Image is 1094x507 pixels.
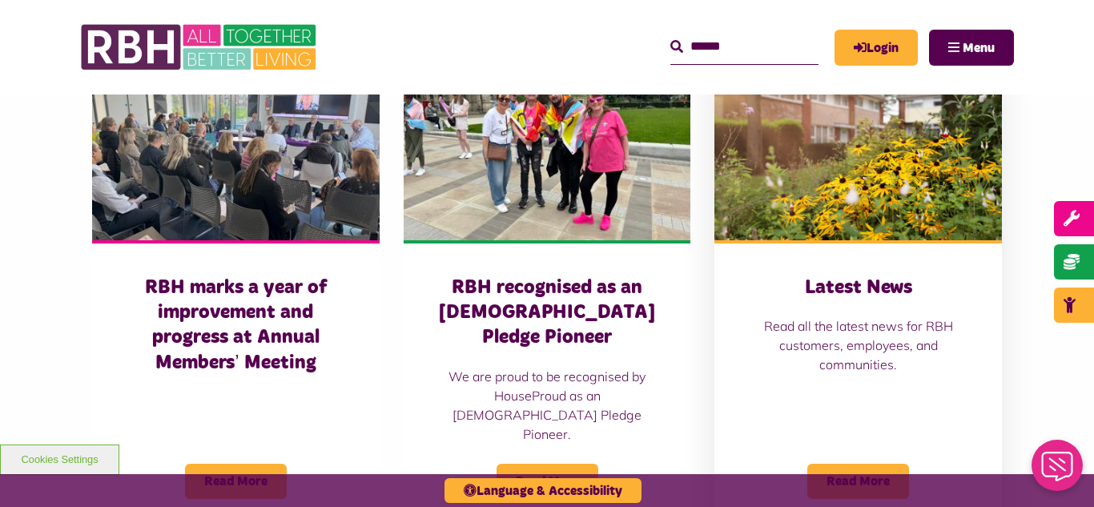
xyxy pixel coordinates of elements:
span: Read More [497,464,598,499]
img: Board Meeting [92,61,380,240]
span: Menu [963,42,995,54]
iframe: Netcall Web Assistant for live chat [1022,435,1094,507]
button: Language & Accessibility [444,478,642,503]
img: RBH customers and colleagues at the Rochdale Pride event outside the town hall [404,61,691,240]
h3: Latest News [746,276,970,300]
h3: RBH marks a year of improvement and progress at Annual Members’ Meeting [124,276,348,376]
img: RBH [80,16,320,78]
a: MyRBH [835,30,918,66]
span: Read More [185,464,287,499]
p: Read all the latest news for RBH customers, employees, and communities. [746,316,970,374]
button: Navigation [929,30,1014,66]
p: We are proud to be recognised by HouseProud as an [DEMOGRAPHIC_DATA] Pledge Pioneer. [436,367,659,444]
img: SAZ MEDIA RBH HOUSING4 [714,61,1002,240]
span: Read More [807,464,909,499]
h3: RBH recognised as an [DEMOGRAPHIC_DATA] Pledge Pioneer [436,276,659,351]
input: Search [670,30,818,64]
